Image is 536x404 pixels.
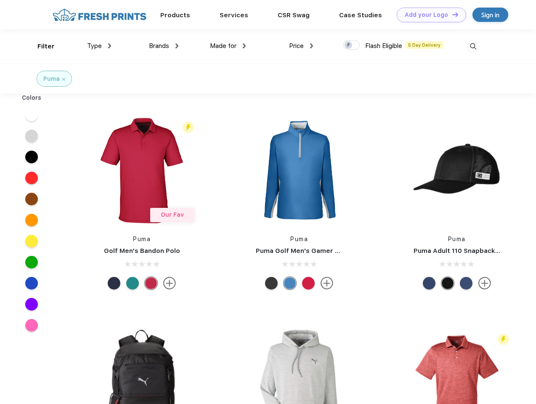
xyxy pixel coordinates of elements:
[175,43,178,48] img: dropdown.png
[278,11,310,19] a: CSR Swag
[365,42,402,50] span: Flash Eligible
[441,277,454,290] div: Pma Blk with Pma Blk
[423,277,435,290] div: Peacoat with Qut Shd
[50,8,149,22] img: fo%20logo%202.webp
[37,42,55,51] div: Filter
[256,247,389,255] a: Puma Golf Men's Gamer Golf Quarter-Zip
[284,277,296,290] div: Bright Cobalt
[478,277,491,290] img: more.svg
[243,114,355,226] img: func=resize&h=266
[498,334,509,345] img: flash_active_toggle.svg
[448,236,466,242] a: Puma
[406,41,443,49] span: 5 Day Delivery
[108,43,111,48] img: dropdown.png
[133,236,151,242] a: Puma
[481,10,499,20] div: Sign in
[160,11,190,19] a: Products
[183,122,194,133] img: flash_active_toggle.svg
[310,43,313,48] img: dropdown.png
[126,277,139,290] div: Green Lagoon
[145,277,157,290] div: Ski Patrol
[149,42,169,50] span: Brands
[289,42,304,50] span: Price
[302,277,315,290] div: Ski Patrol
[16,93,48,102] div: Colors
[220,11,248,19] a: Services
[466,40,480,53] img: desktop_search.svg
[452,12,458,17] img: DT
[321,277,333,290] img: more.svg
[290,236,308,242] a: Puma
[210,42,236,50] span: Made for
[161,211,184,218] span: Our Fav
[243,43,246,48] img: dropdown.png
[472,8,508,22] a: Sign in
[163,277,176,290] img: more.svg
[460,277,472,290] div: Peacoat Qut Shd
[108,277,120,290] div: Navy Blazer
[405,11,448,19] div: Add your Logo
[265,277,278,290] div: Puma Black
[104,247,180,255] a: Golf Men's Bandon Polo
[62,78,65,81] img: filter_cancel.svg
[86,114,198,226] img: func=resize&h=266
[43,74,60,83] div: Puma
[401,114,513,226] img: func=resize&h=266
[87,42,102,50] span: Type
